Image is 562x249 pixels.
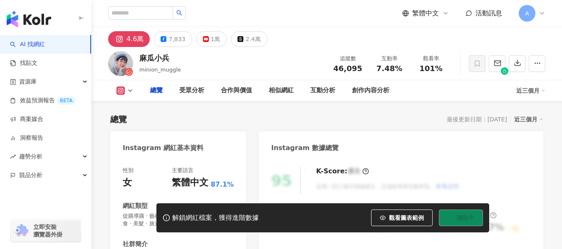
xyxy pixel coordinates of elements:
div: 近三個月 [514,114,543,125]
button: 1萬 [196,31,227,47]
div: K-Score : [316,167,369,176]
button: 觀看圖表範例 [371,210,433,226]
div: 總覽 [110,113,127,125]
span: A [525,9,529,18]
div: 女 [123,176,132,189]
button: 4.6萬 [108,31,150,47]
div: 社群簡介 [123,240,148,249]
button: 2.4萬 [231,31,267,47]
div: Instagram 網紅基本資料 [123,143,203,153]
div: 互動分析 [310,86,335,96]
div: 2.4萬 [245,33,260,45]
span: search [176,10,182,16]
div: 1萬 [211,33,220,45]
div: 網紅類型 [123,202,148,210]
span: 趨勢分析 [19,147,42,166]
span: 觀看圖表範例 [389,214,424,221]
img: chrome extension [13,224,30,237]
span: 46,095 [333,64,362,73]
div: 總覽 [150,86,163,96]
div: 創作內容分析 [352,86,389,96]
span: 7.48% [376,64,402,73]
span: 資源庫 [19,72,37,91]
button: 7,833 [154,31,192,47]
span: 101% [419,64,443,73]
div: 麻瓜小兵 [139,53,181,63]
img: KOL Avatar [108,51,133,76]
span: 立即安裝 瀏覽器外掛 [33,223,62,238]
span: 競品分析 [19,166,42,185]
a: searchAI 找網紅 [10,40,45,49]
div: 性別 [123,167,134,174]
div: 互動率 [374,54,405,63]
div: 相似網紅 [269,86,294,96]
a: 效益預測報告BETA [10,96,76,105]
div: 最後更新日期：[DATE] [447,116,507,123]
a: 商案媒合 [10,115,43,123]
div: 觀看率 [415,54,447,63]
div: 追蹤數 [332,54,364,63]
div: 解鎖網紅檔案，獲得進階數據 [172,214,259,222]
span: 活動訊息 [475,9,502,17]
div: Instagram 數據總覽 [271,143,339,153]
div: 受眾分析 [179,86,204,96]
span: 87.1% [210,180,234,189]
span: minion_muggle [139,67,181,73]
div: 繁體中文 [172,176,208,189]
span: rise [10,154,16,160]
img: logo [7,11,51,27]
button: 讀取中 [439,210,483,226]
a: 洞察報告 [10,134,43,142]
div: 合作與價值 [221,86,252,96]
div: 4.6萬 [126,33,144,45]
div: 近三個月 [516,84,545,97]
div: 7,833 [168,33,185,45]
div: 主要語言 [172,167,193,174]
a: chrome extension立即安裝 瀏覽器外掛 [11,219,81,242]
span: 繁體中文 [412,9,439,18]
a: 找貼文 [10,59,37,67]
